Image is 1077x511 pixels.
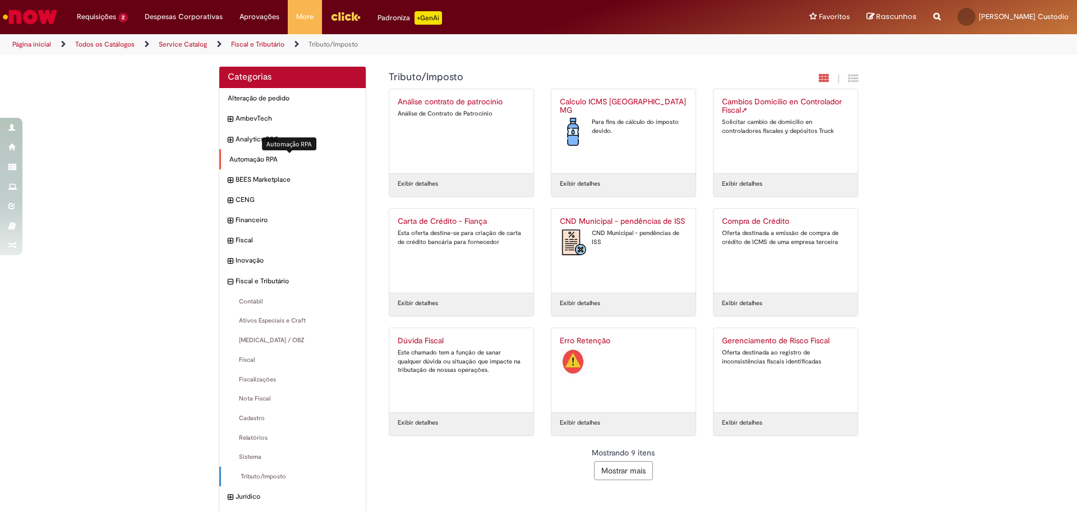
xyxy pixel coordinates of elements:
h2: Carta de Crédito - Fiança [398,217,525,226]
i: Exibição em cartão [819,73,829,84]
span: Aprovações [240,11,279,22]
div: Fiscal [219,350,366,370]
span: Despesas Corporativas [145,11,223,22]
i: expandir categoria Fiscal [228,236,233,247]
h2: Cambios Domicilio en Controlador Fiscal [722,98,849,116]
a: Exibir detalhes [722,418,762,427]
img: Erro Retenção [560,348,586,376]
div: Oferta destinada ao registro de inconsistências fiscais identificadas [722,348,849,366]
div: expandir categoria AmbevTech AmbevTech [219,108,366,129]
h2: Erro Retenção [560,337,687,346]
div: expandir categoria Analytics BSC Analytics BSC [219,129,366,150]
span: Cadastro [228,414,357,423]
div: Cadastro [219,408,366,429]
span: Fiscal [228,356,357,365]
span: Fiscalizações [228,375,357,384]
span: Automação RPA [229,155,357,164]
span: | [837,72,840,85]
h2: Gerenciamento de Risco Fiscal [722,337,849,346]
a: Exibir detalhes [560,418,600,427]
div: Oferta destinada a emissão de compra de crédito de ICMS de uma empresa terceira [722,229,849,246]
span: Fiscal e Tributário [236,277,357,286]
a: CND Municipal - pendências de ISS CND Municipal - pendências de ISS CND Municipal - pendências de... [551,209,696,293]
div: Alteração de pedido [219,88,366,109]
p: +GenAi [415,11,442,25]
img: ServiceNow [1,6,59,28]
span: Jurídico [236,492,357,501]
i: expandir categoria Jurídico [228,492,233,503]
i: expandir categoria Analytics BSC [228,135,233,146]
h2: Dúvida Fiscal [398,337,525,346]
a: Tributo/Imposto [309,40,358,49]
div: Solicitar cambio de domicilio en controladores fiscales y depósitos Truck [722,118,849,135]
span: Fiscal [236,236,357,245]
button: Mostrar mais [594,461,653,480]
span: Analytics BSC [236,135,357,144]
span: BEES Marketplace [236,175,357,185]
span: AmbevTech [236,114,357,123]
ul: Trilhas de página [8,34,710,55]
div: Contábil [219,292,366,312]
span: Financeiro [236,215,357,225]
div: Sistema [219,447,366,467]
h2: Compra de Crédito [722,217,849,226]
div: Fiscalizações [219,370,366,390]
div: Automação RPA [262,137,316,150]
h2: Calculo ICMS ST Agua AMA MG [560,98,687,116]
span: Nota Fiscal [228,394,357,403]
i: recolher categoria Fiscal e Tributário [228,277,233,288]
div: Tributo/Imposto [219,467,366,487]
img: click_logo_yellow_360x200.png [330,8,361,25]
a: Página inicial [12,40,51,49]
div: Para fins de cálculo do imposto devido. [560,118,687,135]
img: Calculo ICMS ST Agua AMA MG [560,118,586,146]
h1: {"description":null,"title":"Tributo/Imposto"} Categoria [389,72,737,83]
span: CENG [236,195,357,205]
span: Ativos Especiais e Craft [228,316,357,325]
a: Calculo ICMS [GEOGRAPHIC_DATA] MG Calculo ICMS ST Agua AMA MG Para fins de cálculo do imposto dev... [551,89,696,173]
div: Este chamado tem a função de sanar qualquer dúvida ou situação que impacte na tributação de nossa... [398,348,525,375]
div: expandir categoria BEES Marketplace BEES Marketplace [219,169,366,190]
img: CND Municipal - pendências de ISS [560,229,586,257]
a: Exibir detalhes [722,299,762,308]
a: Todos os Catálogos [75,40,135,49]
div: Análise de Contrato de Patrocínio [398,109,525,118]
a: Exibir detalhes [560,179,600,188]
a: Cambios Domicilio en Controlador FiscalLink Externo Solicitar cambio de domicilio en controladore... [714,89,858,173]
a: Exibir detalhes [398,299,438,308]
ul: Fiscal e Tributário subcategorias [219,292,366,487]
div: Ativos Especiais e Craft [219,311,366,331]
div: recolher categoria Fiscal e Tributário Fiscal e Tributário [219,271,366,292]
span: Favoritos [819,11,850,22]
span: Tributo/Imposto [229,472,357,481]
div: expandir categoria Financeiro Financeiro [219,210,366,231]
div: expandir categoria Inovação Inovação [219,250,366,271]
div: Esta oferta destina-se para criação de carta de crédito bancária para fornecedor [398,229,525,246]
i: expandir categoria Inovação [228,256,233,267]
i: expandir categoria Financeiro [228,215,233,227]
h2: CND Municipal - pendências de ISS [560,217,687,226]
i: expandir categoria CENG [228,195,233,206]
div: expandir categoria Jurídico Jurídico [219,486,366,507]
h2: Categorias [228,72,357,82]
span: Alteração de pedido [228,94,357,103]
div: Automação RPA [219,149,366,170]
div: Nota Fiscal [219,389,366,409]
span: Sistema [228,453,357,462]
span: Link Externo [741,105,748,115]
a: Service Catalog [159,40,207,49]
span: Inovação [236,256,357,265]
i: Exibição de grade [848,73,858,84]
a: Compra de Crédito Oferta destinada a emissão de compra de crédito de ICMS de uma empresa terceira [714,209,858,293]
div: Padroniza [378,11,442,25]
div: Mostrando 9 itens [389,447,859,458]
h2: Análise contrato de patrocínio [398,98,525,107]
a: Dúvida Fiscal Este chamado tem a função de sanar qualquer dúvida ou situação que impacte na tribu... [389,328,533,412]
a: Carta de Crédito - Fiança Esta oferta destina-se para criação de carta de crédito bancária para f... [389,209,533,293]
a: Exibir detalhes [560,299,600,308]
a: Exibir detalhes [398,418,438,427]
span: [PERSON_NAME] Custodio [979,12,1069,21]
span: [MEDICAL_DATA] / OBZ [228,336,357,345]
div: [MEDICAL_DATA] / OBZ [219,330,366,351]
div: CND Municipal - pendências de ISS [560,229,687,246]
